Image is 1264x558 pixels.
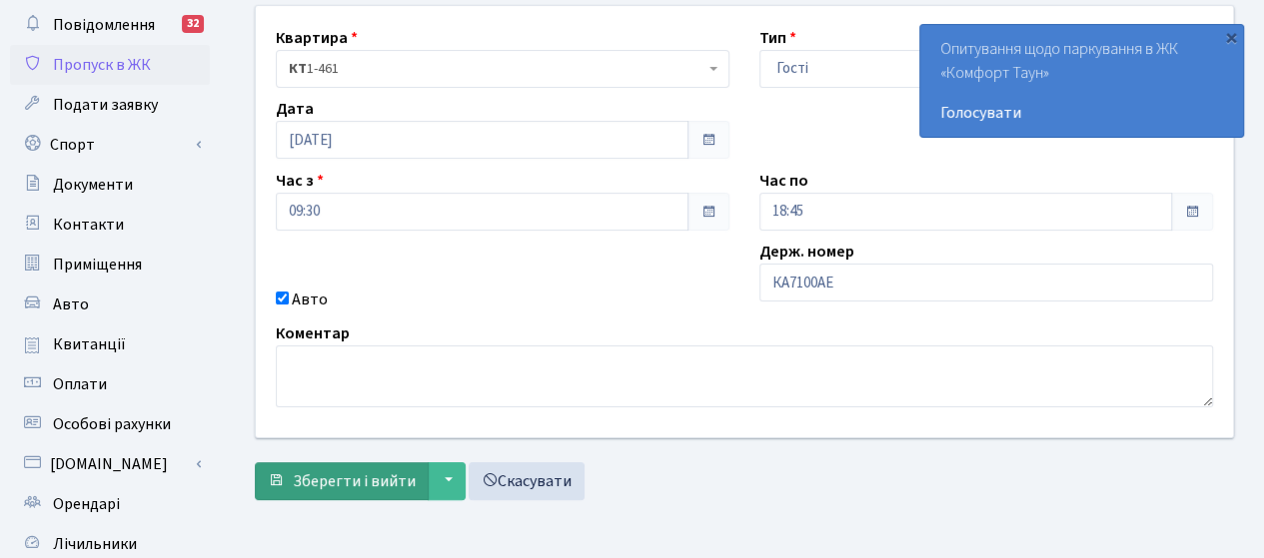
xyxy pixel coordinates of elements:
[289,59,704,79] span: <b>КТ</b>&nbsp;&nbsp;&nbsp;&nbsp;1-461
[53,373,107,395] span: Оплати
[53,413,171,435] span: Особові рахунки
[289,59,307,79] b: КТ
[10,165,210,205] a: Документи
[53,533,137,555] span: Лічильники
[53,54,151,76] span: Пропуск в ЖК
[182,15,204,33] div: 32
[276,50,729,88] span: <b>КТ</b>&nbsp;&nbsp;&nbsp;&nbsp;1-461
[10,324,210,364] a: Квитанції
[276,169,324,193] label: Час з
[759,26,796,50] label: Тип
[53,14,155,36] span: Повідомлення
[276,26,358,50] label: Квартира
[53,214,124,236] span: Контакти
[53,493,120,515] span: Орендарі
[10,284,210,324] a: Авто
[10,45,210,85] a: Пропуск в ЖК
[469,462,585,500] a: Скасувати
[10,245,210,284] a: Приміщення
[920,25,1243,137] div: Опитування щодо паркування в ЖК «Комфорт Таун»
[940,101,1223,125] a: Голосувати
[10,85,210,125] a: Подати заявку
[276,321,350,345] label: Коментар
[10,5,210,45] a: Повідомлення32
[10,205,210,245] a: Контакти
[292,287,328,311] label: Авто
[276,97,314,121] label: Дата
[53,174,133,196] span: Документи
[759,264,1213,301] input: AA0001AA
[53,94,158,116] span: Подати заявку
[1221,27,1241,47] div: ×
[255,462,429,500] button: Зберегти і вийти
[293,470,416,492] span: Зберегти і вийти
[10,484,210,524] a: Орендарі
[10,444,210,484] a: [DOMAIN_NAME]
[53,293,89,315] span: Авто
[759,169,808,193] label: Час по
[10,364,210,404] a: Оплати
[10,125,210,165] a: Спорт
[53,254,142,276] span: Приміщення
[53,333,126,355] span: Квитанції
[10,404,210,444] a: Особові рахунки
[759,240,854,264] label: Держ. номер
